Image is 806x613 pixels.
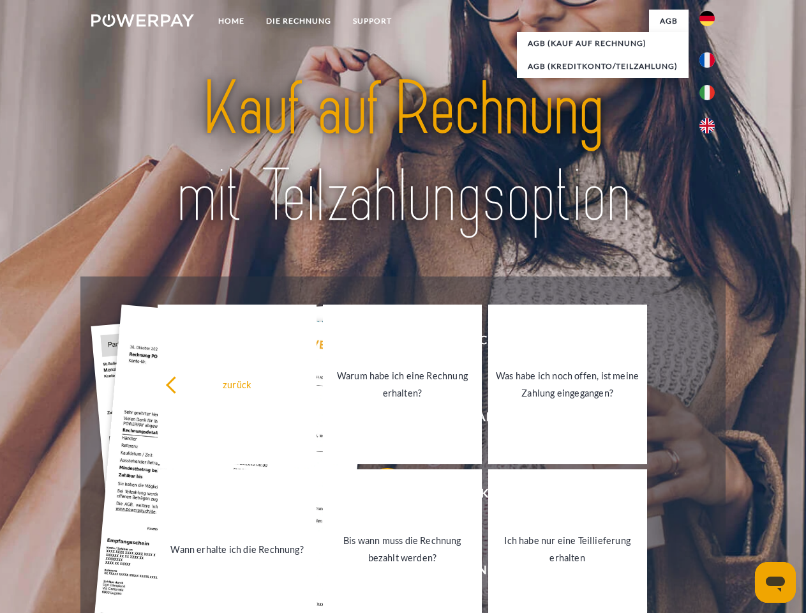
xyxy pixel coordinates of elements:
img: it [699,85,715,100]
img: de [699,11,715,26]
div: Ich habe nur eine Teillieferung erhalten [496,532,639,566]
a: AGB (Kauf auf Rechnung) [517,32,689,55]
iframe: Schaltfläche zum Öffnen des Messaging-Fensters [755,562,796,603]
img: title-powerpay_de.svg [122,61,684,245]
a: DIE RECHNUNG [255,10,342,33]
div: Warum habe ich eine Rechnung erhalten? [331,367,474,402]
div: Wann erhalte ich die Rechnung? [165,540,309,557]
div: Was habe ich noch offen, ist meine Zahlung eingegangen? [496,367,639,402]
a: Home [207,10,255,33]
img: logo-powerpay-white.svg [91,14,194,27]
a: SUPPORT [342,10,403,33]
a: AGB (Kreditkonto/Teilzahlung) [517,55,689,78]
img: fr [699,52,715,68]
img: en [699,118,715,133]
div: Bis wann muss die Rechnung bezahlt werden? [331,532,474,566]
a: agb [649,10,689,33]
a: Was habe ich noch offen, ist meine Zahlung eingegangen? [488,305,647,464]
div: zurück [165,375,309,393]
